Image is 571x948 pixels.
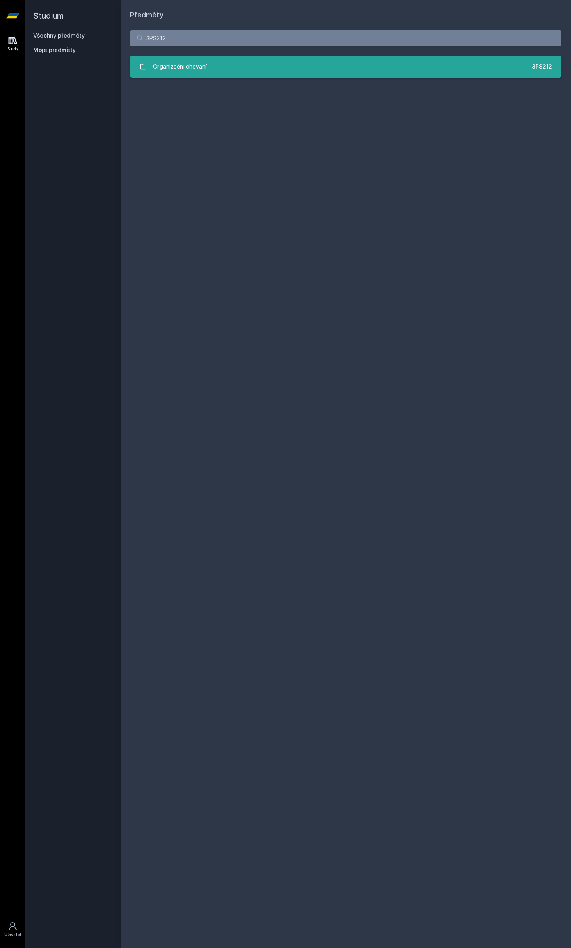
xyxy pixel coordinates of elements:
[2,32,24,56] a: Study
[33,32,85,39] a: Všechny předměty
[4,932,21,938] div: Uživatel
[130,56,561,78] a: Organizační chování 3PS212
[7,46,19,52] div: Study
[130,10,561,21] h1: Předměty
[33,46,76,54] span: Moje předměty
[130,30,561,46] input: Název nebo ident předmětu…
[2,917,24,942] a: Uživatel
[532,63,552,71] div: 3PS212
[153,59,207,75] div: Organizační chování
